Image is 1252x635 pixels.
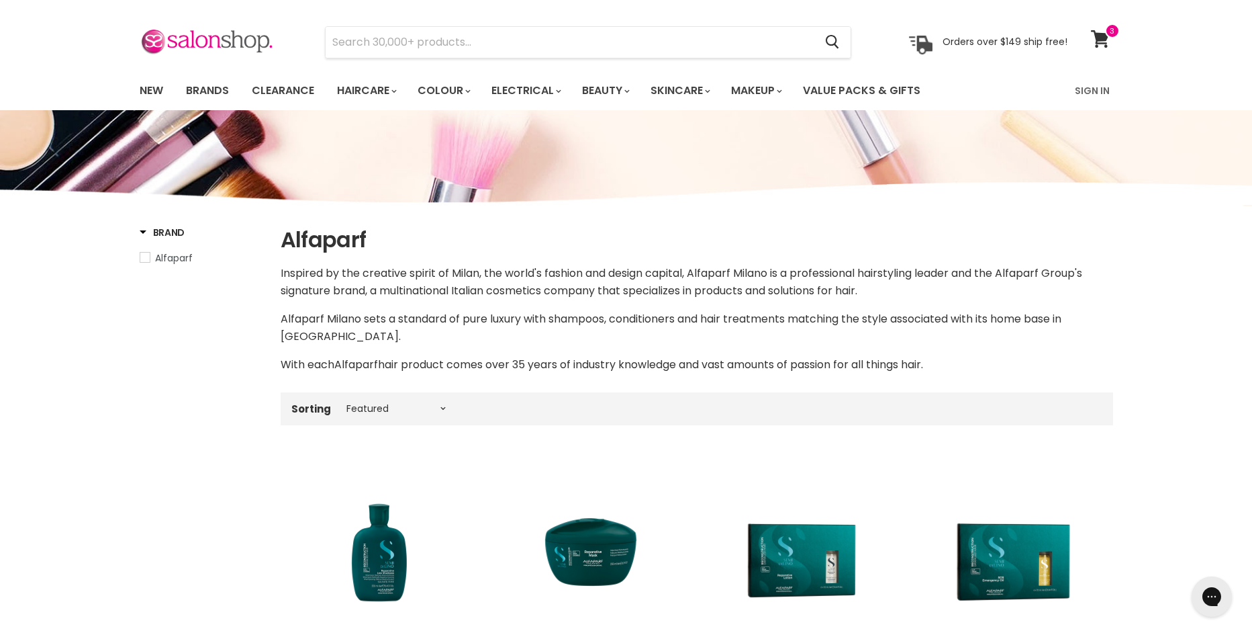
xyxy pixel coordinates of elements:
a: Alfaparf Milano Semi Di Lino Reconstruction Reparative Mask Alfaparf Milano Semi Di Lino Reconstr... [505,458,677,629]
a: Haircare [327,77,405,105]
a: Skincare [640,77,718,105]
a: Alfaparf Milano Semi Di Lino Reconstruction SOS Emergency Oil Alfaparf Milano Semi Di Lino Recons... [928,458,1100,629]
a: Electrical [481,77,569,105]
button: Search [815,27,851,58]
span: hair product comes over 35 years of industry knowledge and vast amounts of passion for all things... [378,357,923,372]
img: Alfaparf Milano Semi Di Lino Reconstruction Reparative Mask [505,458,677,629]
span: With each [281,357,334,372]
p: Orders over $149 ship free! [943,36,1067,48]
a: Beauty [572,77,638,105]
a: Makeup [721,77,790,105]
a: Alfaparf Milano Semi Di Lino Reconstruction Reparative Lotion Alfaparf Milano Semi Di Lino Recons... [717,458,888,629]
input: Search [326,27,815,58]
h3: Brand [140,226,185,239]
nav: Main [123,71,1130,110]
iframe: Gorgias live chat messenger [1185,572,1239,622]
a: Alfaparf Milano Semi Di Lino Reconstruction Reparative Low Shampoo Alfaparf Milano Semi Di Lino R... [294,458,465,629]
a: Clearance [242,77,324,105]
img: Alfaparf Milano Semi Di Lino Reconstruction Reparative Lotion [717,458,888,629]
a: Brands [176,77,239,105]
a: Alfaparf [140,251,264,265]
a: Colour [407,77,479,105]
ul: Main menu [130,71,999,110]
label: Sorting [291,403,331,415]
span: Alfaparf Milano sets a standard of pure luxury with shampoos, conditioners and hair treatments ma... [281,311,1061,344]
a: Sign In [1067,77,1118,105]
p: Alfaparf [281,356,1113,374]
h1: Alfaparf [281,226,1113,254]
span: Inspired by the creative spirit of Milan, the world's fashion and design capital, Alfaparf Milano... [281,265,1082,298]
a: Value Packs & Gifts [793,77,930,105]
span: Alfaparf [155,251,193,265]
img: Alfaparf Milano Semi Di Lino Reconstruction SOS Emergency Oil [928,458,1100,629]
form: Product [325,26,851,58]
a: New [130,77,173,105]
img: Alfaparf Milano Semi Di Lino Reconstruction Reparative Low Shampoo [294,458,465,629]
